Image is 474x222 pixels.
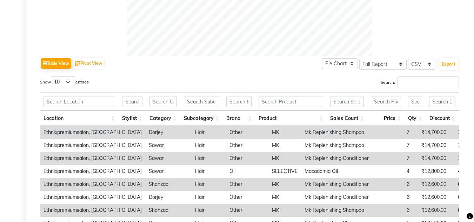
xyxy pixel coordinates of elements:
[40,111,119,126] th: Location: activate to sort column ascending
[450,126,471,139] td: 7.00
[301,139,372,152] td: Mk Replenishing Shampoo
[40,204,145,217] td: Ethnixpremiumsalon, [GEOGRAPHIC_DATA]
[372,165,413,178] td: 4
[192,191,226,204] td: Hair
[226,178,268,191] td: Other
[226,191,268,204] td: Other
[426,111,459,126] th: Discount: activate to sort column ascending
[413,139,450,152] td: ₹14,700.00
[413,165,450,178] td: ₹12,800.00
[146,111,180,126] th: Category: activate to sort column ascending
[268,165,301,178] td: SELECTIVE
[192,126,226,139] td: Hair
[450,204,471,217] td: 6.00
[268,126,301,139] td: MK
[398,76,459,87] input: Search:
[40,139,145,152] td: Ethnixpremiumsalon, [GEOGRAPHIC_DATA]
[408,96,422,107] input: Search Qty
[268,178,301,191] td: MK
[439,58,458,70] button: Export
[450,191,471,204] td: 6.00
[40,76,89,87] label: Show entries
[122,96,142,107] input: Search Stylist
[367,111,405,126] th: Price: activate to sort column ascending
[268,191,301,204] td: MK
[44,96,115,107] input: Search Location
[413,191,450,204] td: ₹12,600.00
[372,204,413,217] td: 6
[51,76,75,87] select: Showentries
[372,126,413,139] td: 7
[40,178,145,191] td: Ethnixpremiumsalon, [GEOGRAPHIC_DATA]
[381,76,459,87] label: Search:
[301,191,372,204] td: Mk Replenishing Conditioner
[75,61,80,66] img: pivot.png
[413,152,450,165] td: ₹14,700.00
[429,96,455,107] input: Search Discount
[226,204,268,217] td: Other
[145,152,192,165] td: Sawan
[192,178,226,191] td: Hair
[40,152,145,165] td: Ethnixpremiumsalon, [GEOGRAPHIC_DATA]
[371,96,401,107] input: Search Price
[184,96,219,107] input: Search Subcategory
[255,111,327,126] th: Product: activate to sort column ascending
[149,96,177,107] input: Search Category
[405,111,426,126] th: Qty: activate to sort column ascending
[119,111,146,126] th: Stylist: activate to sort column ascending
[145,139,192,152] td: Sawan
[301,178,372,191] td: Mk Replenishing Conditioner
[327,111,367,126] th: Sales Count: activate to sort column ascending
[192,204,226,217] td: Hair
[372,191,413,204] td: 6
[259,96,323,107] input: Search Product
[450,165,471,178] td: 4.00
[40,126,145,139] td: Ethnixpremiumsalon, [GEOGRAPHIC_DATA]
[192,139,226,152] td: Hair
[268,152,301,165] td: MK
[145,204,192,217] td: Shahzad
[180,111,223,126] th: Subcategory: activate to sort column ascending
[268,139,301,152] td: MK
[145,178,192,191] td: Shahzad
[301,126,372,139] td: Mk Replenishing Shampoo
[145,191,192,204] td: Dorjey
[301,165,372,178] td: Macadamia Oil
[268,204,301,217] td: MK
[226,96,252,107] input: Search Brand
[226,152,268,165] td: Other
[226,139,268,152] td: Other
[145,126,192,139] td: Dorjey
[413,126,450,139] td: ₹14,700.00
[372,139,413,152] td: 7
[226,165,268,178] td: Oil
[413,178,450,191] td: ₹12,600.00
[73,58,104,69] button: Pivot View
[192,152,226,165] td: Hair
[192,165,226,178] td: Hair
[40,165,145,178] td: Ethnixpremiumsalon, [GEOGRAPHIC_DATA]
[40,191,145,204] td: Ethnixpremiumsalon, [GEOGRAPHIC_DATA]
[450,152,471,165] td: 7.00
[41,58,71,69] button: Table View
[413,204,450,217] td: ₹12,600.00
[301,204,372,217] td: Mk Replenishing Shampoo
[226,126,268,139] td: Other
[145,165,192,178] td: Sawan
[301,152,372,165] td: Mk Replenishing Conditioner
[223,111,255,126] th: Brand: activate to sort column ascending
[450,139,471,152] td: 7.00
[372,178,413,191] td: 6
[450,178,471,191] td: 6.00
[372,152,413,165] td: 7
[330,96,364,107] input: Search Sales Count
